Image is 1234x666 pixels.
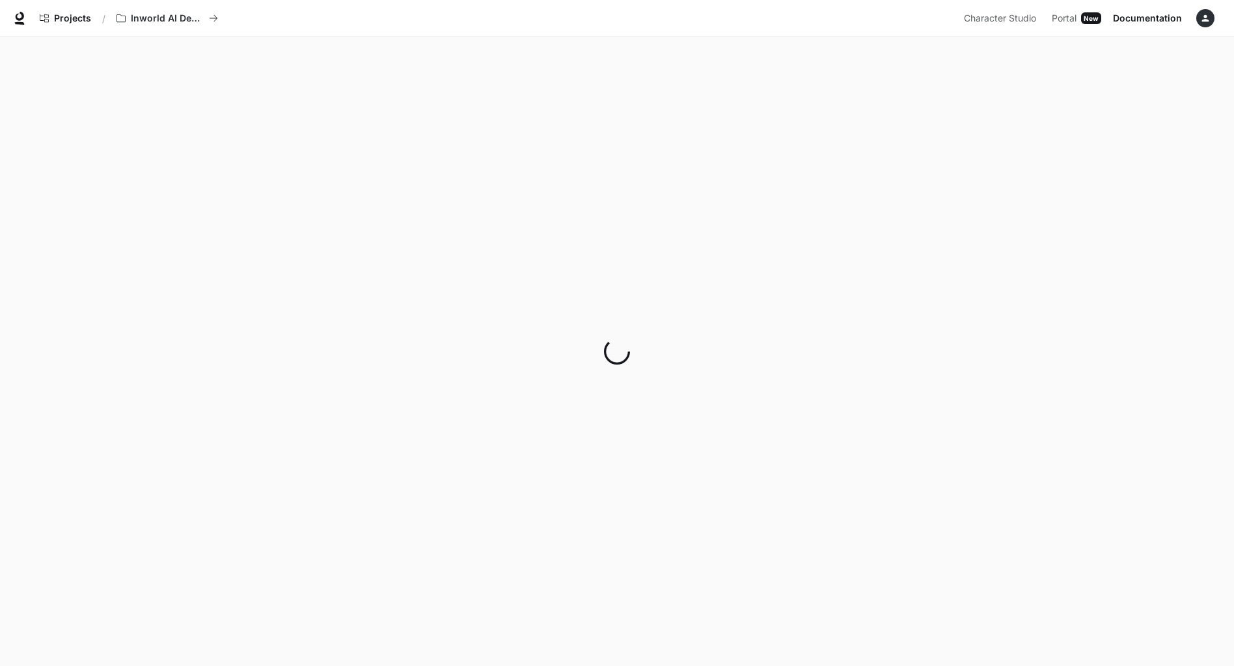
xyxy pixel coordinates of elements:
span: Documentation [1113,10,1182,27]
a: Documentation [1108,5,1187,31]
button: All workspaces [111,5,224,31]
div: / [97,12,111,25]
span: Projects [54,13,91,24]
a: Go to projects [34,5,97,31]
span: Character Studio [964,10,1036,27]
span: Portal [1052,10,1076,27]
div: New [1081,12,1101,24]
p: Inworld AI Demos [131,13,204,24]
a: PortalNew [1047,5,1106,31]
a: Character Studio [959,5,1045,31]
